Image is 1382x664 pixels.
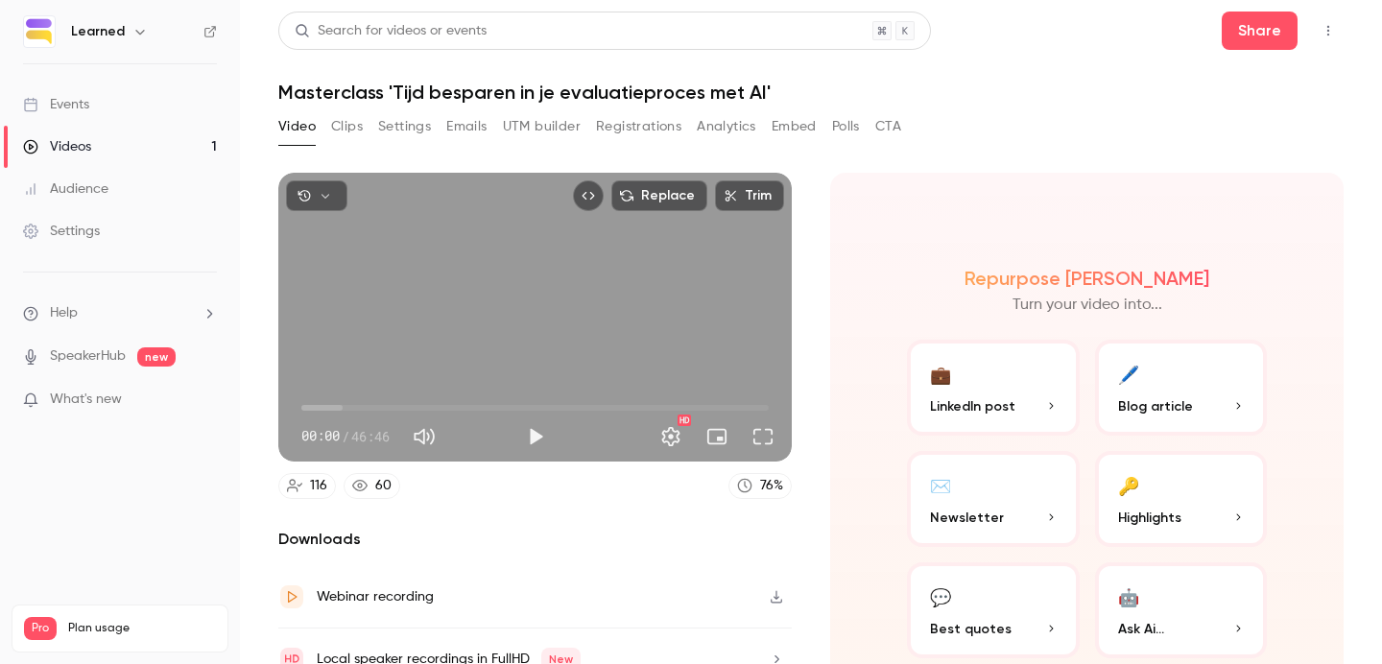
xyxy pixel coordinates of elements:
button: Share [1222,12,1298,50]
span: Newsletter [930,508,1004,528]
div: 00:00 [301,426,390,446]
div: 💼 [930,359,951,389]
span: Plan usage [68,621,216,636]
h1: Masterclass 'Tijd besparen in je evaluatieproces met AI' [278,81,1344,104]
button: Embed [772,111,817,142]
button: CTA [875,111,901,142]
span: new [137,347,176,367]
button: Emails [446,111,487,142]
span: 00:00 [301,426,340,446]
button: Mute [405,417,443,456]
p: Turn your video into... [1013,294,1162,317]
iframe: Noticeable Trigger [194,391,217,409]
span: 46:46 [351,426,390,446]
img: Learned [24,16,55,47]
button: 💬Best quotes [907,562,1080,658]
button: Turn on miniplayer [698,417,736,456]
span: / [342,426,349,446]
button: ✉️Newsletter [907,451,1080,547]
a: 116 [278,473,336,499]
div: Audience [23,179,108,199]
span: Ask Ai... [1118,619,1164,639]
div: Webinar recording [317,585,434,608]
div: 🖊️ [1118,359,1139,389]
button: Trim [715,180,784,211]
button: Settings [652,417,690,456]
li: help-dropdown-opener [23,303,217,323]
button: Registrations [596,111,681,142]
div: 76 % [760,476,783,496]
button: 🔑Highlights [1095,451,1268,547]
button: Analytics [697,111,756,142]
span: Highlights [1118,508,1181,528]
span: Help [50,303,78,323]
button: 🖊️Blog article [1095,340,1268,436]
button: Full screen [744,417,782,456]
div: HD [678,415,691,426]
button: Embed video [573,180,604,211]
div: Events [23,95,89,114]
div: Videos [23,137,91,156]
div: ✉️ [930,470,951,500]
span: LinkedIn post [930,396,1015,416]
div: Search for videos or events [295,21,487,41]
h2: Downloads [278,528,792,551]
div: 💬 [930,581,951,611]
div: 🤖 [1118,581,1139,611]
button: Video [278,111,316,142]
span: Pro [24,617,57,640]
div: 60 [375,476,392,496]
button: 💼LinkedIn post [907,340,1080,436]
button: Settings [378,111,431,142]
button: Replace [611,180,707,211]
span: What's new [50,390,122,410]
button: UTM builder [503,111,581,142]
a: SpeakerHub [50,346,126,367]
a: 76% [728,473,792,499]
h6: Learned [71,22,125,41]
span: Blog article [1118,396,1193,416]
a: 60 [344,473,400,499]
button: Polls [832,111,860,142]
div: 116 [310,476,327,496]
button: Clips [331,111,363,142]
h2: Repurpose [PERSON_NAME] [965,267,1209,290]
button: Top Bar Actions [1313,15,1344,46]
button: 🤖Ask Ai... [1095,562,1268,658]
div: 🔑 [1118,470,1139,500]
div: Settings [23,222,100,241]
button: Play [516,417,555,456]
span: Best quotes [930,619,1012,639]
